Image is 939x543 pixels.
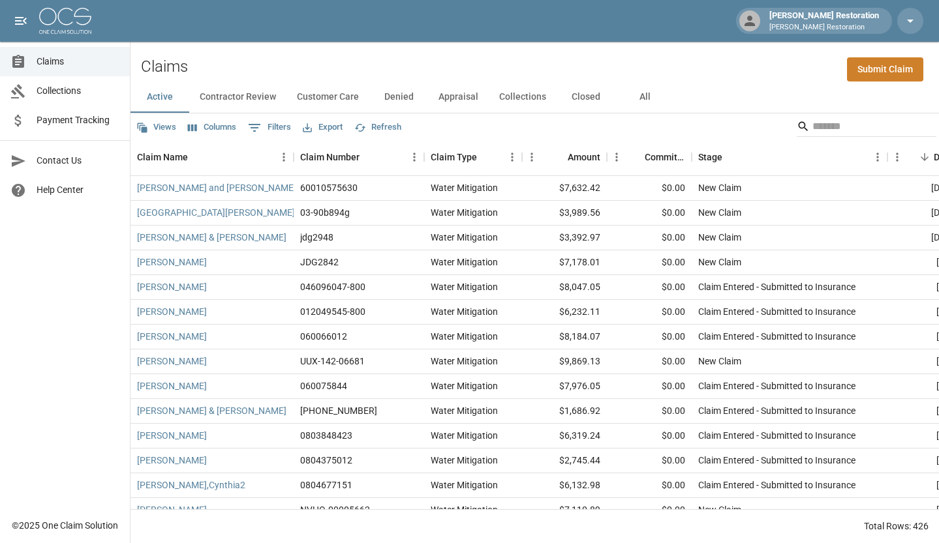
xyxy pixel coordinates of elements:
[274,147,294,167] button: Menu
[37,55,119,68] span: Claims
[431,305,498,318] div: Water Mitigation
[847,57,923,81] a: Submit Claim
[431,256,498,269] div: Water Mitigation
[864,520,929,533] div: Total Rows: 426
[645,139,685,175] div: Committed Amount
[557,81,615,113] button: Closed
[37,84,119,98] span: Collections
[294,139,424,175] div: Claim Number
[698,280,855,293] div: Claim Entered - Submitted to Insurance
[137,429,207,442] a: [PERSON_NAME]
[522,147,542,167] button: Menu
[137,454,207,467] a: [PERSON_NAME]
[568,139,600,175] div: Amount
[698,429,855,442] div: Claim Entered - Submitted to Insurance
[698,404,855,417] div: Claim Entered - Submitted to Insurance
[131,139,294,175] div: Claim Name
[797,116,936,139] div: Search
[137,305,207,318] a: [PERSON_NAME]
[477,148,495,166] button: Sort
[185,117,239,138] button: Select columns
[626,148,645,166] button: Sort
[137,231,286,244] a: [PERSON_NAME] & [PERSON_NAME]
[431,280,498,293] div: Water Mitigation
[698,305,855,318] div: Claim Entered - Submitted to Insurance
[692,139,887,175] div: Stage
[607,147,626,167] button: Menu
[431,429,498,442] div: Water Mitigation
[489,81,557,113] button: Collections
[131,81,189,113] button: Active
[698,330,855,343] div: Claim Entered - Submitted to Insurance
[431,330,498,343] div: Water Mitigation
[698,478,855,492] div: Claim Entered - Submitted to Insurance
[431,139,477,175] div: Claim Type
[351,117,405,138] button: Refresh
[137,355,207,368] a: [PERSON_NAME]
[300,117,346,138] button: Export
[549,148,568,166] button: Sort
[769,22,879,33] p: [PERSON_NAME] Restoration
[698,454,855,467] div: Claim Entered - Submitted to Insurance
[522,349,607,374] div: $9,869.13
[405,147,424,167] button: Menu
[300,206,350,219] div: 03-90b894g
[607,473,692,498] div: $0.00
[141,57,188,76] h2: Claims
[431,206,498,219] div: Water Mitigation
[431,478,498,492] div: Water Mitigation
[764,9,884,33] div: [PERSON_NAME] Restoration
[522,201,607,226] div: $3,989.56
[607,226,692,250] div: $0.00
[522,473,607,498] div: $6,132.98
[300,404,377,417] div: 060-064-437
[39,8,91,34] img: ocs-logo-white-transparent.png
[300,139,360,175] div: Claim Number
[300,454,352,467] div: 0804375012
[607,300,692,325] div: $0.00
[431,181,498,194] div: Water Mitigation
[607,448,692,473] div: $0.00
[868,147,887,167] button: Menu
[137,181,296,194] a: [PERSON_NAME] and [PERSON_NAME]
[698,231,741,244] div: New Claim
[300,355,365,368] div: UUX-142-06681
[137,478,245,492] a: [PERSON_NAME],Cynthia2
[698,139,722,175] div: Stage
[137,330,207,343] a: [PERSON_NAME]
[698,503,741,516] div: New Claim
[188,148,206,166] button: Sort
[137,503,207,516] a: [PERSON_NAME]
[137,139,188,175] div: Claim Name
[369,81,428,113] button: Denied
[431,379,498,392] div: Water Mitigation
[300,231,333,244] div: jdg2948
[300,429,352,442] div: 0803848423
[522,275,607,300] div: $8,047.05
[607,139,692,175] div: Committed Amount
[137,379,207,392] a: [PERSON_NAME]
[522,139,607,175] div: Amount
[522,325,607,349] div: $8,184.07
[607,176,692,201] div: $0.00
[37,113,119,127] span: Payment Tracking
[360,148,378,166] button: Sort
[37,154,119,168] span: Contact Us
[300,478,352,492] div: 0804677151
[300,181,358,194] div: 60010575630
[431,454,498,467] div: Water Mitigation
[12,519,118,532] div: © 2025 One Claim Solution
[502,147,522,167] button: Menu
[722,148,741,166] button: Sort
[698,206,741,219] div: New Claim
[607,424,692,448] div: $0.00
[522,226,607,250] div: $3,392.97
[522,300,607,325] div: $6,232.11
[607,325,692,349] div: $0.00
[300,305,365,318] div: 012049545-800
[137,256,207,269] a: [PERSON_NAME]
[137,404,286,417] a: [PERSON_NAME] & [PERSON_NAME]
[698,355,741,368] div: New Claim
[607,250,692,275] div: $0.00
[607,374,692,399] div: $0.00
